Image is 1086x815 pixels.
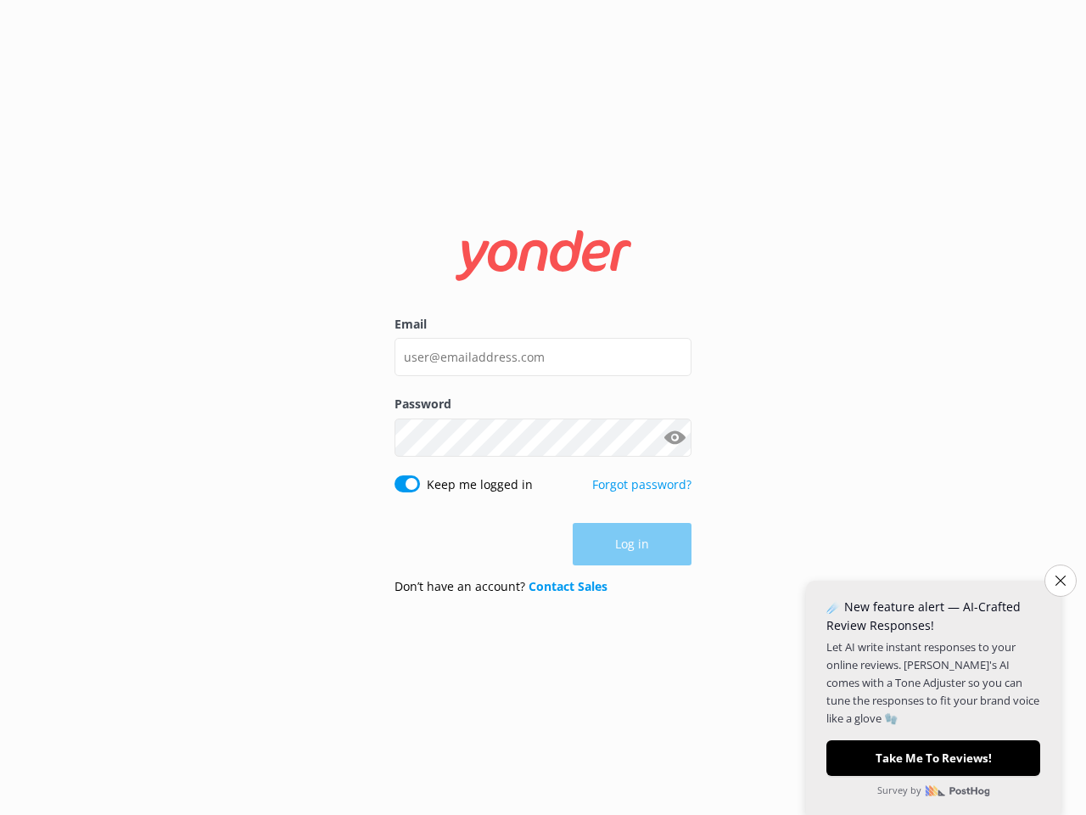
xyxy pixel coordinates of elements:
a: Forgot password? [592,476,691,492]
button: Show password [658,420,691,454]
label: Email [395,315,691,334]
label: Keep me logged in [427,475,533,494]
a: Contact Sales [529,578,607,594]
p: Don’t have an account? [395,577,607,596]
input: user@emailaddress.com [395,338,691,376]
label: Password [395,395,691,413]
